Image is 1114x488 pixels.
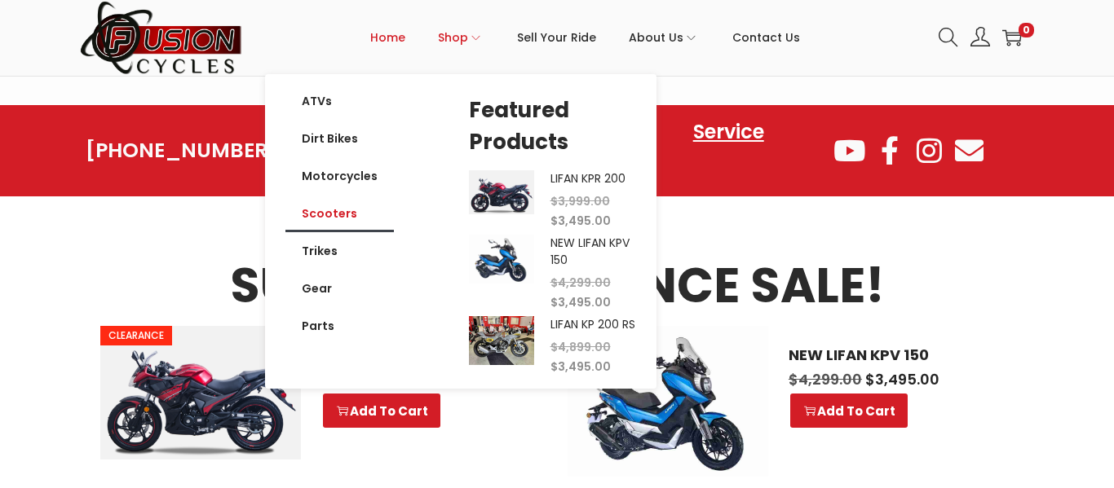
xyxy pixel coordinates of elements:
a: LIFAN KPR 200 [550,170,626,187]
img: NEW LIFAN KPV 150 [568,326,768,477]
span: $ [550,294,558,310]
a: Shop [438,1,484,74]
h5: Featured Products [469,95,636,158]
span: 3,495.00 [550,294,611,310]
span: About Us [629,17,683,58]
a: NEW LIFAN KPV 150 [789,346,993,364]
img: Product Image [469,235,534,284]
span: 4,299.00 [550,275,611,291]
span: 4,299.00 [789,369,862,389]
span: $ [550,275,558,291]
span: 3,495.00 [550,358,611,375]
img: LIFAN KPR 200 [100,326,301,459]
span: 4,899.00 [550,339,611,355]
span: 3,495.00 [865,369,939,389]
span: $ [550,193,558,209]
a: [PHONE_NUMBER] [86,139,278,162]
span: 3,999.00 [321,369,394,389]
a: NEW LIFAN KPV 150 [550,235,630,268]
a: Parts [285,307,394,345]
h3: SUMMER CLEARANCE SALE! [100,262,1014,310]
a: CLEARANCE [100,326,301,459]
a: LIFAN KP 200 RS [550,316,635,332]
span: Shop [438,17,468,58]
a: Gear [285,270,394,307]
span: $ [865,369,875,389]
span: CLEARANCE [100,326,172,345]
span: Sell Your Ride [517,17,596,58]
nav: Primary navigation [243,1,926,74]
a: Select options for “LIFAN KPR 200” [323,393,440,428]
a: Select options for “NEW LIFAN KPV 150” [790,393,908,428]
img: Product Image [469,170,534,213]
a: Service [677,113,780,151]
a: Sell Your Ride [517,1,596,74]
span: 3,495.00 [550,213,611,229]
span: Home [370,17,405,58]
a: Scooters [285,195,394,232]
a: Motorcycles [285,157,394,195]
img: Product Image [469,316,534,365]
span: $ [550,339,558,355]
a: Trikes [285,232,394,270]
nav: Menu [285,82,394,345]
a: Contact Us [732,1,800,74]
a: About Us [629,1,700,74]
a: Dirt Bikes [285,120,394,157]
a: 0 [1002,28,1022,47]
a: ATVs [285,82,394,120]
span: Contact Us [732,17,800,58]
span: 3,999.00 [550,193,610,209]
a: Home [370,1,405,74]
a: CLEARANCE [568,326,768,477]
span: $ [550,358,558,375]
span: $ [321,369,331,389]
span: $ [789,369,798,389]
span: $ [550,213,558,229]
